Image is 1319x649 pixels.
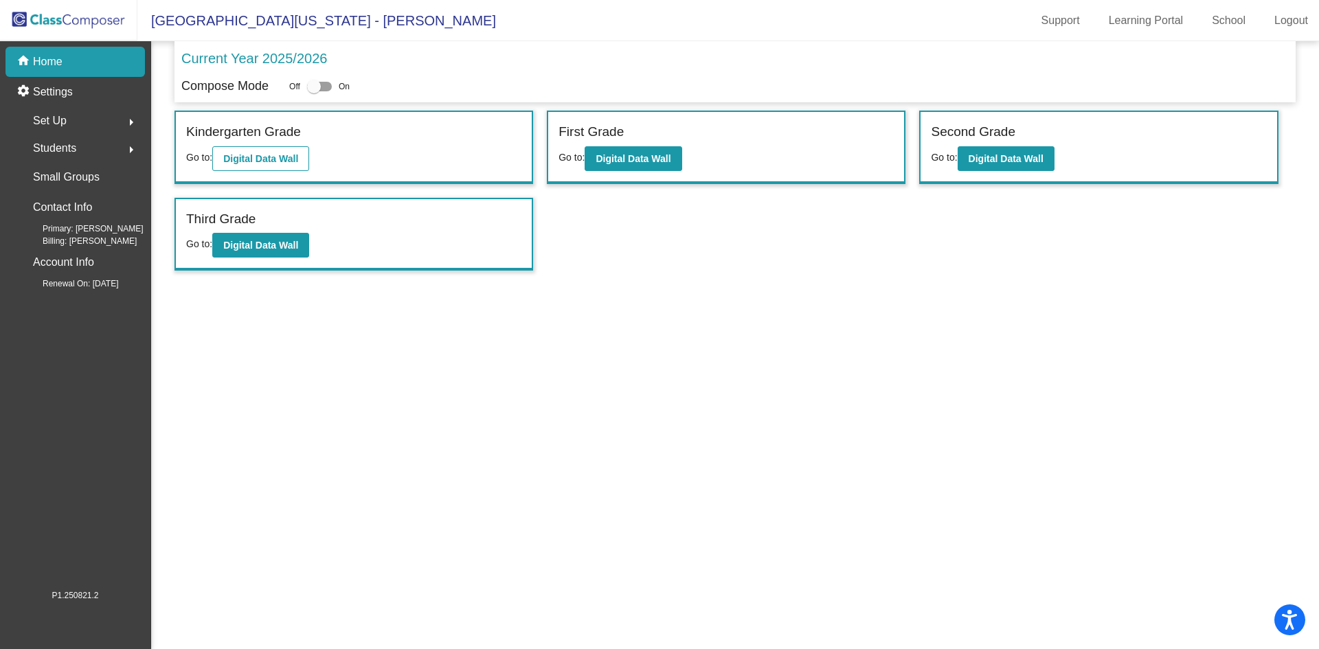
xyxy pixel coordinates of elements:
[33,198,92,217] p: Contact Info
[33,139,76,158] span: Students
[212,146,309,171] button: Digital Data Wall
[1201,10,1256,32] a: School
[33,54,63,70] p: Home
[137,10,496,32] span: [GEOGRAPHIC_DATA][US_STATE] - [PERSON_NAME]
[223,153,298,164] b: Digital Data Wall
[33,84,73,100] p: Settings
[181,77,269,95] p: Compose Mode
[186,209,256,229] label: Third Grade
[1030,10,1091,32] a: Support
[21,235,137,247] span: Billing: [PERSON_NAME]
[339,80,350,93] span: On
[212,233,309,258] button: Digital Data Wall
[16,54,33,70] mat-icon: home
[931,152,957,163] span: Go to:
[21,277,118,290] span: Renewal On: [DATE]
[585,146,681,171] button: Digital Data Wall
[186,238,212,249] span: Go to:
[33,253,94,272] p: Account Info
[181,48,327,69] p: Current Year 2025/2026
[21,223,144,235] span: Primary: [PERSON_NAME]
[559,122,624,142] label: First Grade
[969,153,1044,164] b: Digital Data Wall
[186,122,301,142] label: Kindergarten Grade
[186,152,212,163] span: Go to:
[289,80,300,93] span: Off
[123,141,139,158] mat-icon: arrow_right
[1263,10,1319,32] a: Logout
[16,84,33,100] mat-icon: settings
[958,146,1055,171] button: Digital Data Wall
[33,111,67,130] span: Set Up
[931,122,1015,142] label: Second Grade
[559,152,585,163] span: Go to:
[123,114,139,130] mat-icon: arrow_right
[596,153,670,164] b: Digital Data Wall
[1098,10,1195,32] a: Learning Portal
[33,168,100,187] p: Small Groups
[223,240,298,251] b: Digital Data Wall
